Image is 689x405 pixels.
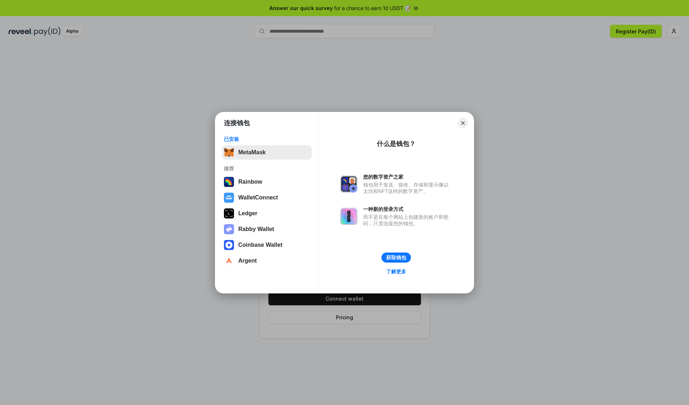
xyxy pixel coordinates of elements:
[458,118,468,128] button: Close
[386,254,406,261] div: 获取钱包
[377,140,416,148] div: 什么是钱包？
[222,254,312,268] button: Argent
[238,194,278,201] div: WalletConnect
[224,224,234,234] img: svg+xml,%3Csvg%20xmlns%3D%22http%3A%2F%2Fwww.w3.org%2F2000%2Fsvg%22%20fill%3D%22none%22%20viewBox...
[386,268,406,275] div: 了解更多
[224,240,234,250] img: svg+xml,%3Csvg%20width%3D%2228%22%20height%3D%2228%22%20viewBox%3D%220%200%2028%2028%22%20fill%3D...
[238,179,262,185] div: Rainbow
[363,214,452,227] div: 而不是在每个网站上创建新的账户和密码，只需连接您的钱包。
[222,145,312,160] button: MetaMask
[363,182,452,194] div: 钱包用于发送、接收、存储和显示像以太坊和NFT这样的数字资产。
[222,190,312,205] button: WalletConnect
[238,242,282,248] div: Coinbase Wallet
[238,210,257,217] div: Ledger
[222,206,312,221] button: Ledger
[224,177,234,187] img: svg+xml,%3Csvg%20width%3D%22120%22%20height%3D%22120%22%20viewBox%3D%220%200%20120%20120%22%20fil...
[340,175,357,193] img: svg+xml,%3Csvg%20xmlns%3D%22http%3A%2F%2Fwww.w3.org%2F2000%2Fsvg%22%20fill%3D%22none%22%20viewBox...
[363,206,452,212] div: 一种新的登录方式
[238,149,266,156] div: MetaMask
[224,193,234,203] img: svg+xml,%3Csvg%20width%3D%2228%22%20height%3D%2228%22%20viewBox%3D%220%200%2028%2028%22%20fill%3D...
[238,226,274,232] div: Rabby Wallet
[363,174,452,180] div: 您的数字资产之家
[340,208,357,225] img: svg+xml,%3Csvg%20xmlns%3D%22http%3A%2F%2Fwww.w3.org%2F2000%2Fsvg%22%20fill%3D%22none%22%20viewBox...
[224,165,310,172] div: 推荐
[224,208,234,218] img: svg+xml,%3Csvg%20xmlns%3D%22http%3A%2F%2Fwww.w3.org%2F2000%2Fsvg%22%20width%3D%2228%22%20height%3...
[224,147,234,157] img: svg+xml,%3Csvg%20fill%3D%22none%22%20height%3D%2233%22%20viewBox%3D%220%200%2035%2033%22%20width%...
[222,238,312,252] button: Coinbase Wallet
[382,267,411,276] a: 了解更多
[381,253,411,263] button: 获取钱包
[238,258,257,264] div: Argent
[222,222,312,236] button: Rabby Wallet
[222,175,312,189] button: Rainbow
[224,136,310,142] div: 已安装
[224,256,234,266] img: svg+xml,%3Csvg%20width%3D%2228%22%20height%3D%2228%22%20viewBox%3D%220%200%2028%2028%22%20fill%3D...
[224,119,250,127] h1: 连接钱包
